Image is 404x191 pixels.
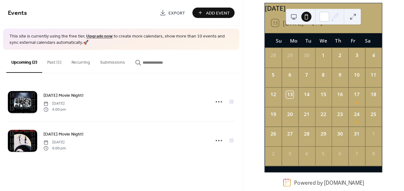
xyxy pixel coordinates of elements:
div: 5 [270,71,277,78]
div: 29 [286,52,293,59]
div: 12 [270,91,277,98]
span: 6:00 pm [43,145,66,151]
div: 4 [370,52,377,59]
div: 7 [303,71,310,78]
div: Mo [286,33,301,48]
div: 13 [286,91,293,98]
div: Tu [301,33,316,48]
div: Sa [361,33,375,48]
div: 3 [353,52,360,59]
div: 10 [353,71,360,78]
div: 21 [303,111,310,118]
div: Th [331,33,345,48]
button: Submissions [95,50,130,72]
div: 31 [353,130,360,137]
div: 15 [320,91,327,98]
div: 22 [320,111,327,118]
div: 28 [270,52,277,59]
span: [DATE] [43,101,66,107]
div: 1 [370,130,377,137]
div: 6 [336,150,344,157]
div: 17 [353,91,360,98]
div: 1 [320,52,327,59]
div: 20 [286,111,293,118]
div: 30 [303,52,310,59]
a: [DOMAIN_NAME] [324,179,364,186]
a: [DATE] Movie Night! [43,130,83,138]
span: 6:00 pm [43,107,66,112]
span: Events [8,7,27,19]
button: Add Event [192,8,235,18]
span: [DATE] [43,140,66,145]
div: 27 [286,130,293,137]
button: Recurring [66,50,95,72]
div: 30 [336,130,344,137]
div: 3 [286,150,293,157]
div: 29 [320,130,327,137]
div: Powered by [294,179,364,186]
div: 19 [270,111,277,118]
div: 24 [353,111,360,118]
div: Su [271,33,286,48]
span: Export [168,10,185,16]
span: This site is currently using the free tier. to create more calendars, show more than 10 events an... [9,33,233,46]
div: 25 [370,111,377,118]
div: 6 [286,71,293,78]
div: Fr [346,33,361,48]
a: Export [155,8,190,18]
button: Upcoming (2) [6,50,42,73]
div: We [316,33,331,48]
a: [DATE] Movie Night! [43,92,83,99]
button: Past (1) [42,50,66,72]
div: 2 [336,52,344,59]
div: 28 [303,130,310,137]
div: 26 [270,130,277,137]
div: 8 [370,150,377,157]
div: 16 [336,91,344,98]
div: 2 [270,150,277,157]
div: 5 [320,150,327,157]
div: 7 [353,150,360,157]
div: 9 [336,71,344,78]
div: 18 [370,91,377,98]
a: Upgrade now [86,32,113,41]
div: 14 [303,91,310,98]
div: 23 [336,111,344,118]
div: [DATE] [265,3,382,13]
span: Add Event [206,10,230,16]
span: [DATE] Movie Night! [43,131,83,138]
div: 8 [320,71,327,78]
div: 11 [370,71,377,78]
div: 4 [303,150,310,157]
